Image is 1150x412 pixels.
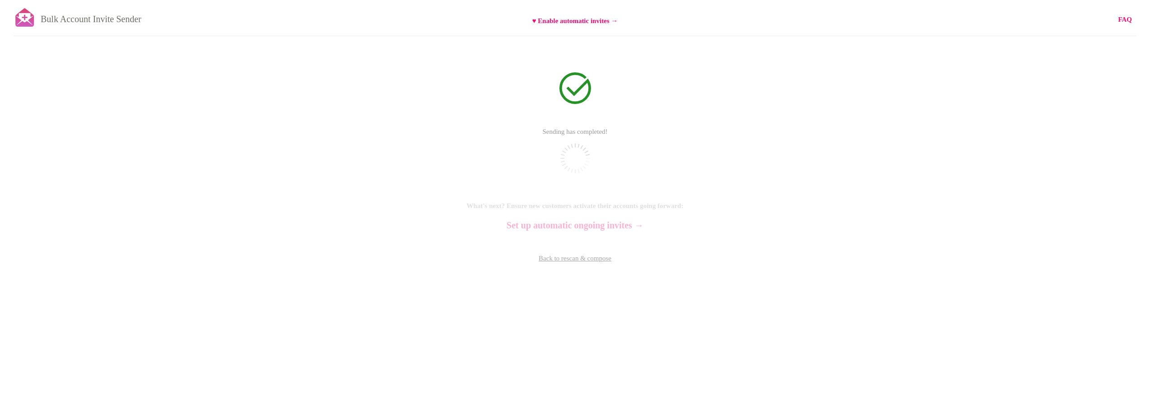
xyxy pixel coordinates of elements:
[440,253,711,276] a: Back to rescan & compose
[1118,14,1132,24] a: FAQ
[1118,16,1132,23] b: FAQ
[507,220,643,230] b: Set up automatic ongoing invites →
[41,5,141,28] p: Bulk Account Invite Sender
[440,127,711,149] p: Sending has completed!
[532,17,618,24] b: ♥ Enable automatic invites →
[467,202,684,209] b: What's next? Ensure new customers activate their accounts going forward:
